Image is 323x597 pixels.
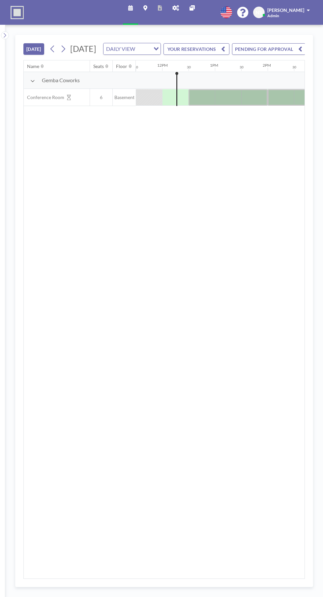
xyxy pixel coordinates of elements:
button: PENDING FOR APPROVAL [232,43,306,55]
span: Conference Room [24,94,64,100]
span: 6 [90,94,112,100]
span: [DATE] [70,44,96,53]
div: 30 [187,65,191,69]
button: YOUR RESERVATIONS [163,43,229,55]
input: Search for option [137,45,150,53]
span: [PERSON_NAME] [267,7,304,13]
div: Name [27,63,39,69]
div: Search for option [103,43,161,54]
div: 2PM [263,63,271,68]
button: [DATE] [23,43,44,55]
div: 30 [134,65,138,69]
span: Gemba Coworks [42,77,80,84]
img: organization-logo [11,6,24,19]
div: 1PM [210,63,218,68]
span: NS [256,10,262,16]
div: 12PM [157,63,168,68]
div: Floor [116,63,127,69]
div: Seats [93,63,104,69]
span: DAILY VIEW [105,45,136,53]
span: Basement [113,94,136,100]
span: Admin [267,13,279,18]
div: 30 [240,65,244,69]
div: 30 [292,65,296,69]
